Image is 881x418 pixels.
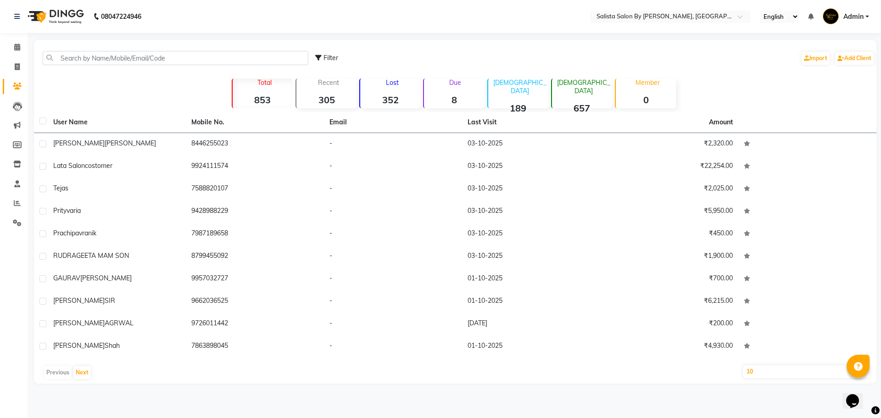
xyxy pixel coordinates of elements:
[324,245,462,268] td: -
[72,229,96,237] span: pavranik
[73,366,91,379] button: Next
[76,251,129,260] span: GEETA MAM SON
[105,296,115,305] span: SIR
[462,245,600,268] td: 03-10-2025
[186,178,324,201] td: 7588820107
[105,341,120,350] span: shah
[600,268,738,290] td: ₹700.00
[324,178,462,201] td: -
[48,112,186,133] th: User Name
[360,94,420,106] strong: 352
[703,112,738,133] th: Amount
[324,335,462,358] td: -
[53,319,105,327] span: [PERSON_NAME]
[324,201,462,223] td: -
[186,133,324,156] td: 8446255023
[600,133,738,156] td: ₹2,320.00
[296,94,357,106] strong: 305
[619,78,676,87] p: Member
[53,274,80,282] span: GAURAV
[462,268,600,290] td: 01-10-2025
[462,178,600,201] td: 03-10-2025
[600,178,738,201] td: ₹2,025.00
[186,223,324,245] td: 7987189658
[186,112,324,133] th: Mobile No.
[552,102,612,114] strong: 657
[186,156,324,178] td: 9924111574
[324,112,462,133] th: Email
[53,184,68,192] span: tejas
[324,268,462,290] td: -
[462,223,600,245] td: 03-10-2025
[835,52,874,65] a: Add Client
[236,78,293,87] p: Total
[186,201,324,223] td: 9428988229
[300,78,357,87] p: Recent
[233,94,293,106] strong: 853
[53,162,85,170] span: lata salon
[462,112,600,133] th: Last Visit
[426,78,484,87] p: Due
[364,78,420,87] p: Lost
[556,78,612,95] p: [DEMOGRAPHIC_DATA]
[53,296,105,305] span: [PERSON_NAME]
[600,290,738,313] td: ₹6,215.00
[823,8,839,24] img: Admin
[488,102,548,114] strong: 189
[53,139,105,147] span: [PERSON_NAME]
[802,52,830,65] a: Import
[101,4,141,29] b: 08047224946
[105,139,156,147] span: [PERSON_NAME]
[186,335,324,358] td: 7863898045
[600,156,738,178] td: ₹22,254.00
[462,133,600,156] td: 03-10-2025
[424,94,484,106] strong: 8
[53,229,72,237] span: prachi
[462,156,600,178] td: 03-10-2025
[600,245,738,268] td: ₹1,900.00
[600,223,738,245] td: ₹450.00
[462,313,600,335] td: [DATE]
[462,290,600,313] td: 01-10-2025
[85,162,112,170] span: costomer
[600,201,738,223] td: ₹5,950.00
[67,206,81,215] span: varia
[186,290,324,313] td: 9662036525
[53,206,67,215] span: prity
[324,156,462,178] td: -
[80,274,132,282] span: [PERSON_NAME]
[186,245,324,268] td: 8799455092
[842,381,872,409] iframe: chat widget
[462,335,600,358] td: 01-10-2025
[324,290,462,313] td: -
[324,313,462,335] td: -
[324,133,462,156] td: -
[105,319,134,327] span: AGRWAL
[53,341,105,350] span: [PERSON_NAME]
[616,94,676,106] strong: 0
[324,223,462,245] td: -
[843,12,864,22] span: Admin
[186,313,324,335] td: 9726011442
[492,78,548,95] p: [DEMOGRAPHIC_DATA]
[43,51,308,65] input: Search by Name/Mobile/Email/Code
[462,201,600,223] td: 03-10-2025
[23,4,86,29] img: logo
[600,313,738,335] td: ₹200.00
[600,335,738,358] td: ₹4,930.00
[186,268,324,290] td: 9957032727
[53,251,76,260] span: RUDRA
[323,54,338,62] span: Filter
